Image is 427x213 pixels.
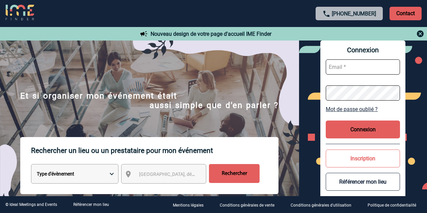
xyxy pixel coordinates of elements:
button: Référencer mon lieu [326,173,400,191]
p: Contact [390,7,422,20]
img: call-24-px.png [322,10,330,18]
span: Connexion [326,46,400,54]
span: [GEOGRAPHIC_DATA], département, région... [139,171,233,177]
a: [PHONE_NUMBER] [332,10,376,17]
a: Politique de confidentialité [362,202,427,208]
a: Référencer mon lieu [73,202,109,207]
a: Mot de passe oublié ? [326,106,400,112]
p: Conditions générales de vente [220,203,274,208]
a: Conditions générales de vente [214,202,285,208]
div: © Ideal Meetings and Events [5,202,57,207]
p: Conditions générales d'utilisation [291,203,351,208]
input: Email * [326,59,400,75]
input: Rechercher [209,164,260,183]
p: Mentions légales [173,203,204,208]
p: Rechercher un lieu ou un prestataire pour mon événement [31,137,278,164]
a: Conditions générales d'utilisation [285,202,362,208]
a: Mentions légales [167,202,214,208]
p: Politique de confidentialité [368,203,416,208]
button: Inscription [326,150,400,167]
button: Connexion [326,121,400,138]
